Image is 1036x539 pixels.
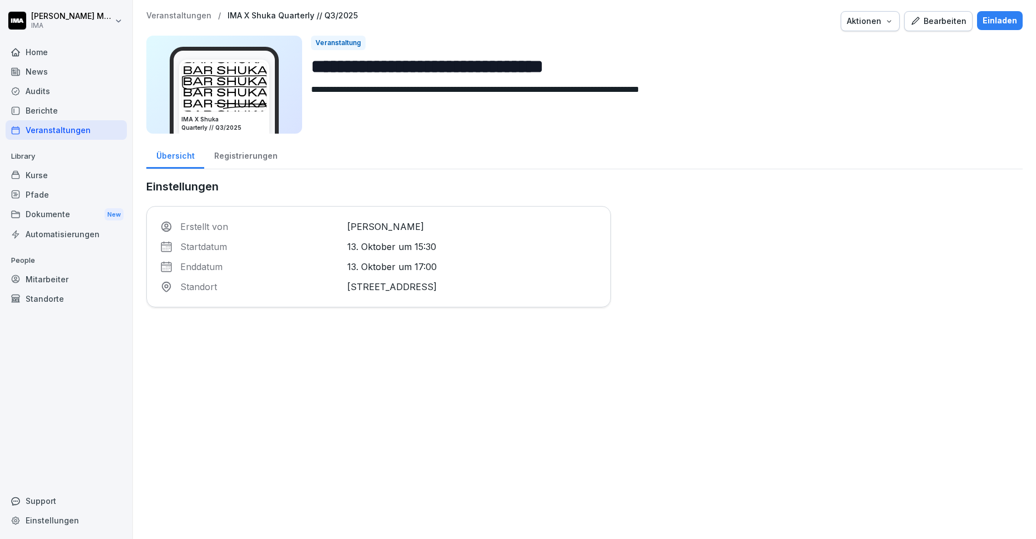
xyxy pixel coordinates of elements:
[6,185,127,204] a: Pfade
[347,240,597,253] p: 13. Oktober um 15:30
[6,120,127,140] a: Veranstaltungen
[6,204,127,225] div: Dokumente
[347,280,597,293] p: [STREET_ADDRESS]
[6,204,127,225] a: DokumenteNew
[6,81,127,101] a: Audits
[146,140,204,169] a: Übersicht
[6,269,127,289] a: Mitarbeiter
[105,208,124,221] div: New
[31,12,112,21] p: [PERSON_NAME] Milanovska
[983,14,1017,27] div: Einladen
[180,240,341,253] p: Startdatum
[146,11,211,21] a: Veranstaltungen
[347,220,597,233] p: [PERSON_NAME]
[904,11,973,31] button: Bearbeiten
[6,62,127,81] a: News
[847,15,894,27] div: Aktionen
[180,220,341,233] p: Erstellt von
[977,11,1023,30] button: Einladen
[910,15,966,27] div: Bearbeiten
[347,260,597,273] p: 13. Oktober um 17:00
[6,511,127,530] a: Einstellungen
[6,101,127,120] a: Berichte
[181,115,267,132] h3: IMA X Shuka Quarterly // Q3/2025
[6,289,127,308] a: Standorte
[180,260,341,273] p: Enddatum
[6,165,127,185] a: Kurse
[204,140,287,169] a: Registrierungen
[841,11,900,31] button: Aktionen
[6,42,127,62] a: Home
[6,224,127,244] a: Automatisierungen
[146,178,611,195] p: Einstellungen
[6,252,127,269] p: People
[6,148,127,165] p: Library
[6,491,127,511] div: Support
[180,280,341,293] p: Standort
[228,11,358,21] a: IMA X Shuka Quarterly // Q3/2025
[31,22,112,30] p: IMA
[311,36,366,50] div: Veranstaltung
[218,11,221,21] p: /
